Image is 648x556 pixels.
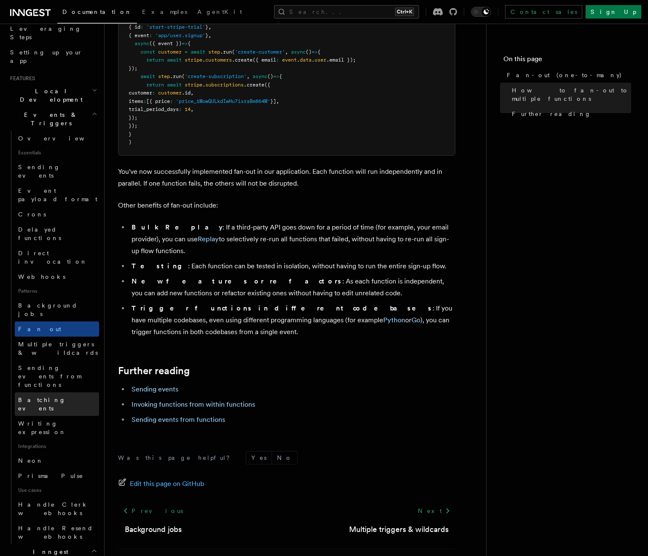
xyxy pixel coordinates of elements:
[15,159,99,183] a: Sending events
[132,400,255,408] a: Invoking functions from within functions
[18,226,61,241] span: Delayed functions
[15,360,99,392] a: Sending events from functions
[15,207,99,222] a: Crons
[7,111,92,127] span: Events & Triggers
[185,73,247,79] span: 'create-subscription'
[182,73,185,79] span: (
[182,40,188,46] span: =>
[10,25,81,40] span: Leveraging Steps
[185,106,191,112] span: 14
[18,326,61,332] span: Fan out
[185,49,188,55] span: =
[129,260,455,272] li: : Each function can be tested in isolation, without having to run the entire sign-up flow.
[208,32,211,38] span: ,
[7,131,99,544] div: Events & Triggers
[411,316,420,324] a: Go
[15,468,99,483] a: Prisma Pulse
[62,8,132,15] span: Documentation
[18,397,66,412] span: Batching events
[118,166,455,189] p: You've now successfully implemented fan-out in our application. Each function will run independen...
[208,49,220,55] span: step
[7,45,99,68] a: Setting up your app
[205,24,208,30] span: }
[140,49,155,55] span: const
[137,3,192,23] a: Examples
[125,524,182,535] a: Background jobs
[18,525,93,540] span: Handle Resend webhooks
[312,49,317,55] span: =>
[142,8,187,15] span: Examples
[503,67,631,83] a: Fan-out (one-to-many)
[129,24,140,30] span: { id
[170,73,182,79] span: .run
[276,57,279,63] span: :
[18,135,105,142] span: Overview
[182,90,191,96] span: .id
[158,73,170,79] span: step
[202,57,205,63] span: .
[282,57,297,63] span: event
[383,316,405,324] a: Python
[220,49,232,55] span: .run
[118,503,188,518] a: Previous
[192,3,247,23] a: AgentKit
[15,497,99,521] a: Handle Clerk webhooks
[235,49,285,55] span: 'create-customer'
[15,298,99,321] a: Background jobs
[15,440,99,453] span: Integrations
[18,164,60,179] span: Sending events
[146,24,205,30] span: 'start-stripe-trial'
[129,302,455,338] li: : If you have multiple codebases, even using different programming languages (for example or ), y...
[140,24,143,30] span: :
[270,98,276,104] span: }]
[15,321,99,337] a: Fan out
[129,32,149,38] span: { event
[129,90,152,96] span: customer
[253,57,276,63] span: ({ email
[7,107,99,131] button: Events & Triggers
[508,106,631,121] a: Further reading
[205,57,232,63] span: customers
[149,32,152,38] span: :
[132,223,223,231] strong: Bulk Replay
[140,73,155,79] span: await
[586,5,641,19] a: Sign Up
[15,392,99,416] a: Batching events
[15,146,99,159] span: Essentials
[188,40,191,46] span: {
[317,49,320,55] span: {
[18,472,83,479] span: Prisma Pulse
[512,110,591,118] span: Further reading
[118,200,455,211] p: Other benefits of fan-out include:
[18,364,81,388] span: Sending events from functions
[208,24,211,30] span: ,
[300,57,312,63] span: data
[129,98,143,104] span: items
[315,57,326,63] span: user
[15,269,99,284] a: Webhooks
[179,106,182,112] span: :
[232,57,253,63] span: .create
[152,90,155,96] span: :
[503,54,631,67] h4: On this page
[132,385,178,393] a: Sending events
[349,524,449,535] a: Multiple triggers & wildcards
[118,478,204,490] a: Edit this page on GitHub
[232,49,235,55] span: (
[118,365,190,377] a: Further reading
[15,521,99,544] a: Handle Resend webhooks
[15,416,99,440] a: Writing expression
[276,98,279,104] span: ,
[253,73,267,79] span: async
[15,246,99,269] a: Direct invocation
[18,501,89,516] span: Handle Clerk webhooks
[146,98,170,104] span: [{ price
[191,90,194,96] span: ,
[143,98,146,104] span: :
[158,90,182,96] span: customer
[118,453,236,462] p: Was this page helpful?
[129,123,137,129] span: });
[129,65,137,71] span: });
[129,115,137,121] span: });
[15,284,99,298] span: Patterns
